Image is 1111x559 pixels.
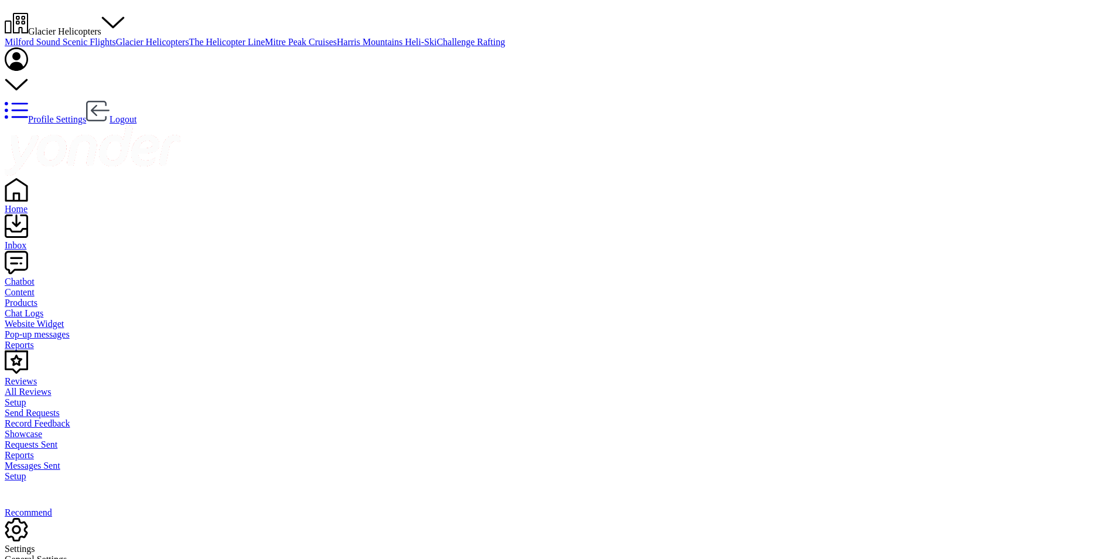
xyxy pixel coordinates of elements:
[5,37,116,47] a: Milford Sound Scenic Flights
[5,277,1106,287] div: Chatbot
[5,439,1106,450] a: Requests Sent
[5,298,1106,308] a: Products
[5,429,1106,439] a: Showcase
[28,26,101,36] span: Glacier Helicopters
[5,230,1106,251] a: Inbox
[265,37,337,47] a: Mitre Peak Cruises
[5,308,1106,319] a: Chat Logs
[5,366,1106,387] a: Reviews
[5,418,1106,429] a: Record Feedback
[5,329,1106,340] a: Pop-up messages
[189,37,265,47] a: The Helicopter Line
[5,471,1106,482] a: Setup
[86,114,136,124] a: Logout
[5,125,180,176] img: yonder-white-logo.png
[5,544,1106,554] div: Settings
[5,461,1106,471] a: Messages Sent
[5,397,1106,408] a: Setup
[5,319,1106,329] a: Website Widget
[116,37,189,47] a: Glacier Helicopters
[5,266,1106,287] a: Chatbot
[5,204,1106,214] div: Home
[5,507,1106,518] div: Recommend
[5,497,1106,518] a: Recommend
[5,114,86,124] a: Profile Settings
[337,37,437,47] a: Harris Mountains Heli-Ski
[5,193,1106,214] a: Home
[5,387,1106,397] a: All Reviews
[5,287,1106,298] a: Content
[5,240,1106,251] div: Inbox
[5,340,1106,350] a: Reports
[5,376,1106,387] div: Reviews
[5,450,1106,461] a: Reports
[5,408,1106,418] a: Send Requests
[437,37,505,47] a: Challenge Rafting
